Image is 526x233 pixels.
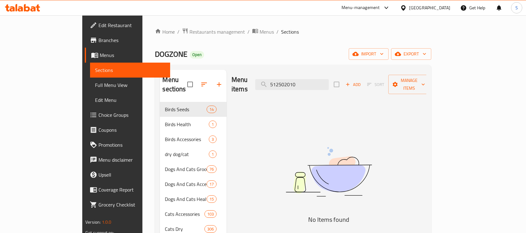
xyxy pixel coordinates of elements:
a: Choice Groups [85,107,170,122]
span: dry dog/cat [165,150,208,158]
div: dry dog/cat1 [160,147,227,162]
a: Branches [85,33,170,48]
span: 103 [205,211,216,217]
div: Dogs And Cats Accessories17 [160,177,227,192]
span: Birds Accessories [165,136,208,143]
span: Add [345,81,361,88]
span: 1 [209,151,216,157]
span: Birds Health [165,121,208,128]
div: items [207,180,217,188]
a: Sections [90,63,170,78]
span: Edit Restaurant [98,21,165,29]
a: Full Menu View [90,78,170,93]
span: S [515,4,518,11]
div: [GEOGRAPHIC_DATA] [409,4,450,11]
div: items [207,106,217,113]
span: Edit Menu [95,96,165,104]
span: 15 [207,196,216,202]
img: dish.svg [251,131,407,213]
a: Edit Restaurant [85,18,170,33]
nav: breadcrumb [155,28,431,36]
a: Menus [252,28,274,36]
span: Upsell [98,171,165,178]
span: Coverage Report [98,186,165,193]
span: Restaurants management [189,28,245,36]
button: Add [343,80,363,89]
span: Sections [281,28,299,36]
div: items [204,225,217,233]
span: Grocery Checklist [98,201,165,208]
span: Choice Groups [98,111,165,119]
div: items [209,136,217,143]
span: Birds Seeds [165,106,206,113]
span: Version: [85,218,101,226]
span: 17 [207,181,216,187]
span: 3 [209,136,216,142]
div: Birds Accessories3 [160,132,227,147]
h2: Menu items [232,75,248,94]
span: Sections [95,66,165,74]
span: DOGZONE [155,47,187,61]
div: items [209,121,217,128]
a: Restaurants management [182,28,245,36]
span: Add item [343,80,363,89]
button: export [391,48,431,60]
span: Select section first [363,80,388,89]
button: Manage items [388,75,430,94]
div: Cats Accessories103 [160,207,227,221]
span: Coupons [98,126,165,134]
h2: Menu sections [162,75,187,94]
span: Manage items [393,77,425,92]
span: Full Menu View [95,81,165,89]
button: Add section [212,77,227,92]
span: Branches [98,36,165,44]
span: Dogs And Cats Health [165,195,206,203]
span: Dogs And Cats Accessories [165,180,206,188]
span: Cats Accessories [165,210,204,218]
span: 306 [205,226,216,232]
div: items [207,165,217,173]
span: Dogs And Cats Grooming [165,165,206,173]
a: Menu disclaimer [85,152,170,167]
li: / [247,28,250,36]
span: 76 [207,166,216,172]
span: export [396,50,426,58]
span: Menus [260,28,274,36]
span: Sort sections [197,77,212,92]
span: Select all sections [184,78,197,91]
div: Open [190,51,204,59]
span: Cats Dry [165,225,204,233]
div: Dogs And Cats Health15 [160,192,227,207]
span: Open [190,52,204,57]
a: Menus [85,48,170,63]
a: Coupons [85,122,170,137]
li: / [276,28,279,36]
input: search [255,79,329,90]
div: Birds Health1 [160,117,227,132]
span: 1.0.0 [102,218,112,226]
div: Menu-management [342,4,380,12]
a: Promotions [85,137,170,152]
div: Birds Seeds14 [160,102,227,117]
div: Dogs And Cats Grooming76 [160,162,227,177]
h5: No Items found [251,215,407,225]
div: items [204,210,217,218]
span: Promotions [98,141,165,149]
span: Menus [100,51,165,59]
div: items [209,150,217,158]
a: Upsell [85,167,170,182]
span: 14 [207,107,216,112]
button: import [349,48,389,60]
a: Edit Menu [90,93,170,107]
a: Coverage Report [85,182,170,197]
a: Grocery Checklist [85,197,170,212]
